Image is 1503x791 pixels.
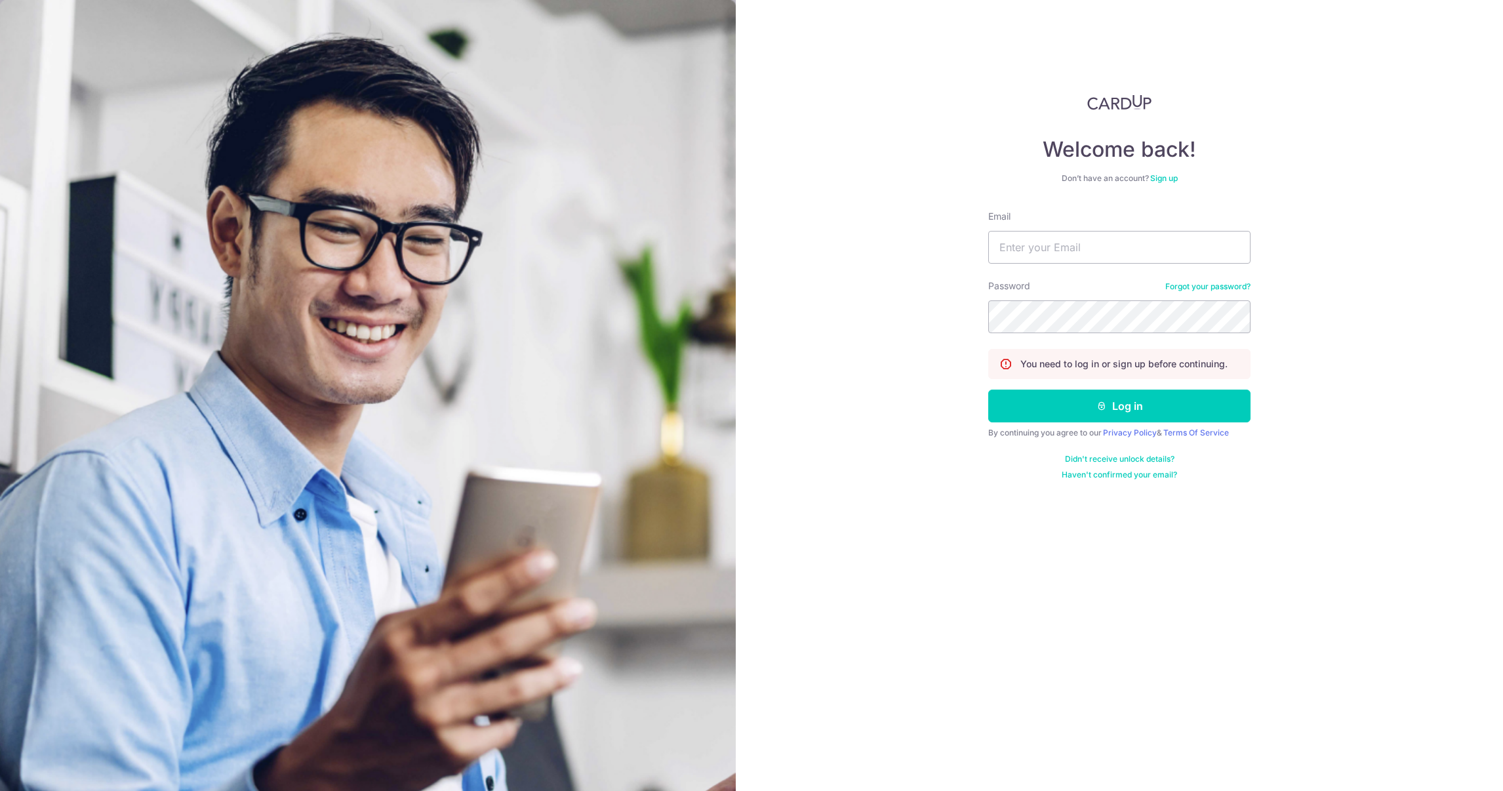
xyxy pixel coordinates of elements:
label: Email [988,210,1011,223]
input: Enter your Email [988,231,1251,264]
p: You need to log in or sign up before continuing. [1020,357,1228,371]
button: Log in [988,390,1251,422]
a: Haven't confirmed your email? [1062,470,1177,480]
div: Don’t have an account? [988,173,1251,184]
a: Didn't receive unlock details? [1065,454,1174,464]
div: By continuing you agree to our & [988,428,1251,438]
a: Terms Of Service [1163,428,1229,437]
a: Sign up [1150,173,1178,183]
img: CardUp Logo [1087,94,1152,110]
a: Forgot your password? [1165,281,1251,292]
h4: Welcome back! [988,136,1251,163]
label: Password [988,279,1030,293]
a: Privacy Policy [1103,428,1157,437]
